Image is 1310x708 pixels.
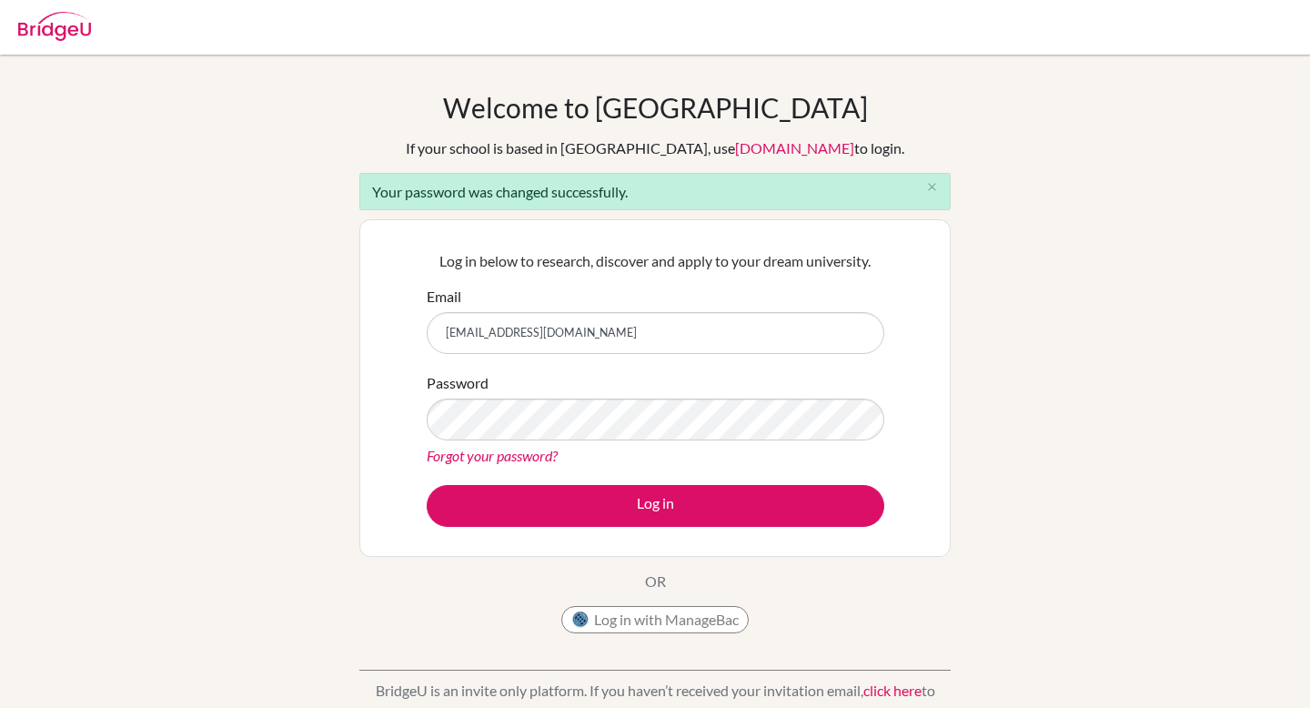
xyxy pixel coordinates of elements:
[18,12,91,41] img: Bridge-U
[427,447,558,464] a: Forgot your password?
[427,372,489,394] label: Password
[406,137,904,159] div: If your school is based in [GEOGRAPHIC_DATA], use to login.
[913,174,950,201] button: Close
[427,250,884,272] p: Log in below to research, discover and apply to your dream university.
[427,286,461,308] label: Email
[735,139,854,157] a: [DOMAIN_NAME]
[443,91,868,124] h1: Welcome to [GEOGRAPHIC_DATA]
[925,180,939,194] i: close
[863,682,922,699] a: click here
[359,173,951,210] div: Your password was changed successfully.
[561,606,749,633] button: Log in with ManageBac
[645,571,666,592] p: OR
[427,485,884,527] button: Log in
